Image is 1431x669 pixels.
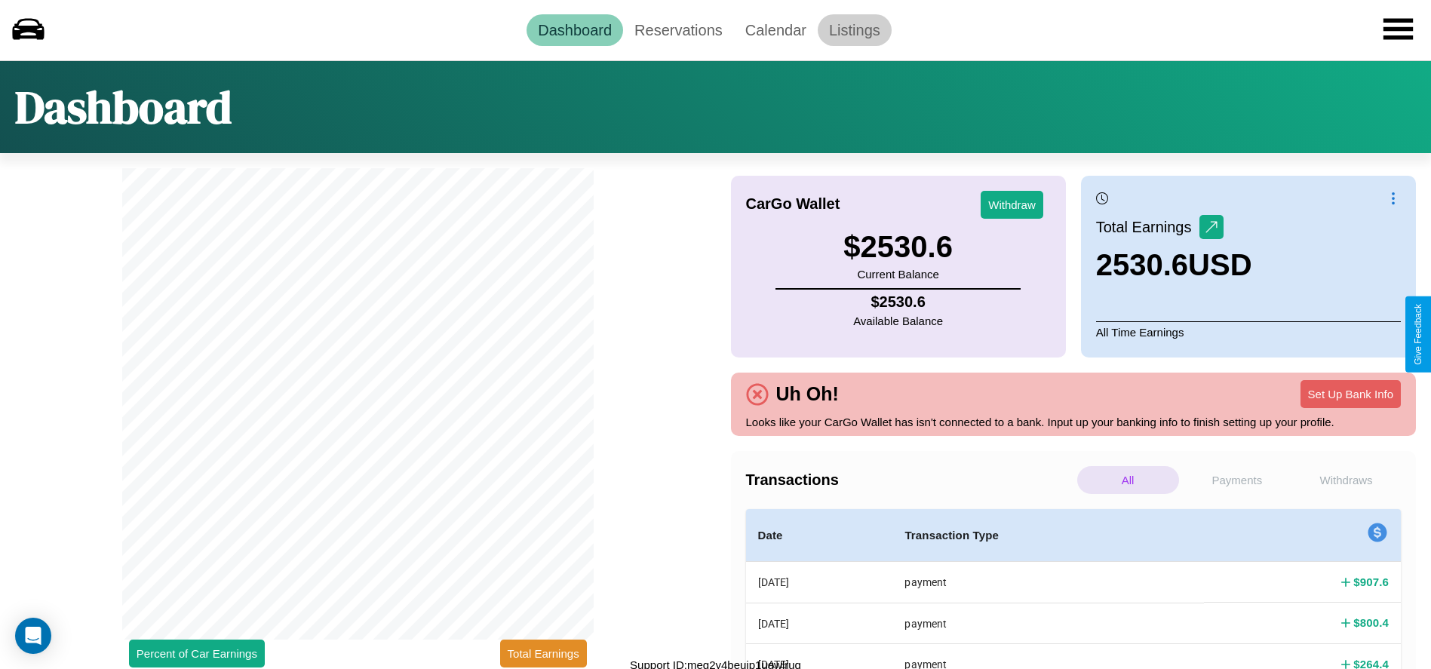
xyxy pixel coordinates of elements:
[1300,380,1401,408] button: Set Up Bank Info
[1295,466,1397,494] p: Withdraws
[981,191,1043,219] button: Withdraw
[623,14,734,46] a: Reservations
[746,562,893,603] th: [DATE]
[1096,213,1199,241] p: Total Earnings
[734,14,818,46] a: Calendar
[500,640,587,667] button: Total Earnings
[1353,574,1389,590] h4: $ 907.6
[15,618,51,654] div: Open Intercom Messenger
[746,603,893,643] th: [DATE]
[843,264,953,284] p: Current Balance
[1353,615,1389,631] h4: $ 800.4
[853,293,943,311] h4: $ 2530.6
[1096,248,1252,282] h3: 2530.6 USD
[746,471,1073,489] h4: Transactions
[1077,466,1179,494] p: All
[129,640,265,667] button: Percent of Car Earnings
[853,311,943,331] p: Available Balance
[1413,304,1423,365] div: Give Feedback
[769,383,846,405] h4: Uh Oh!
[892,562,1204,603] th: payment
[746,412,1402,432] p: Looks like your CarGo Wallet has isn't connected to a bank. Input up your banking info to finish ...
[818,14,892,46] a: Listings
[904,526,1192,545] h4: Transaction Type
[527,14,623,46] a: Dashboard
[892,603,1204,643] th: payment
[843,230,953,264] h3: $ 2530.6
[758,526,881,545] h4: Date
[746,195,840,213] h4: CarGo Wallet
[15,76,232,138] h1: Dashboard
[1096,321,1401,342] p: All Time Earnings
[1187,466,1288,494] p: Payments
